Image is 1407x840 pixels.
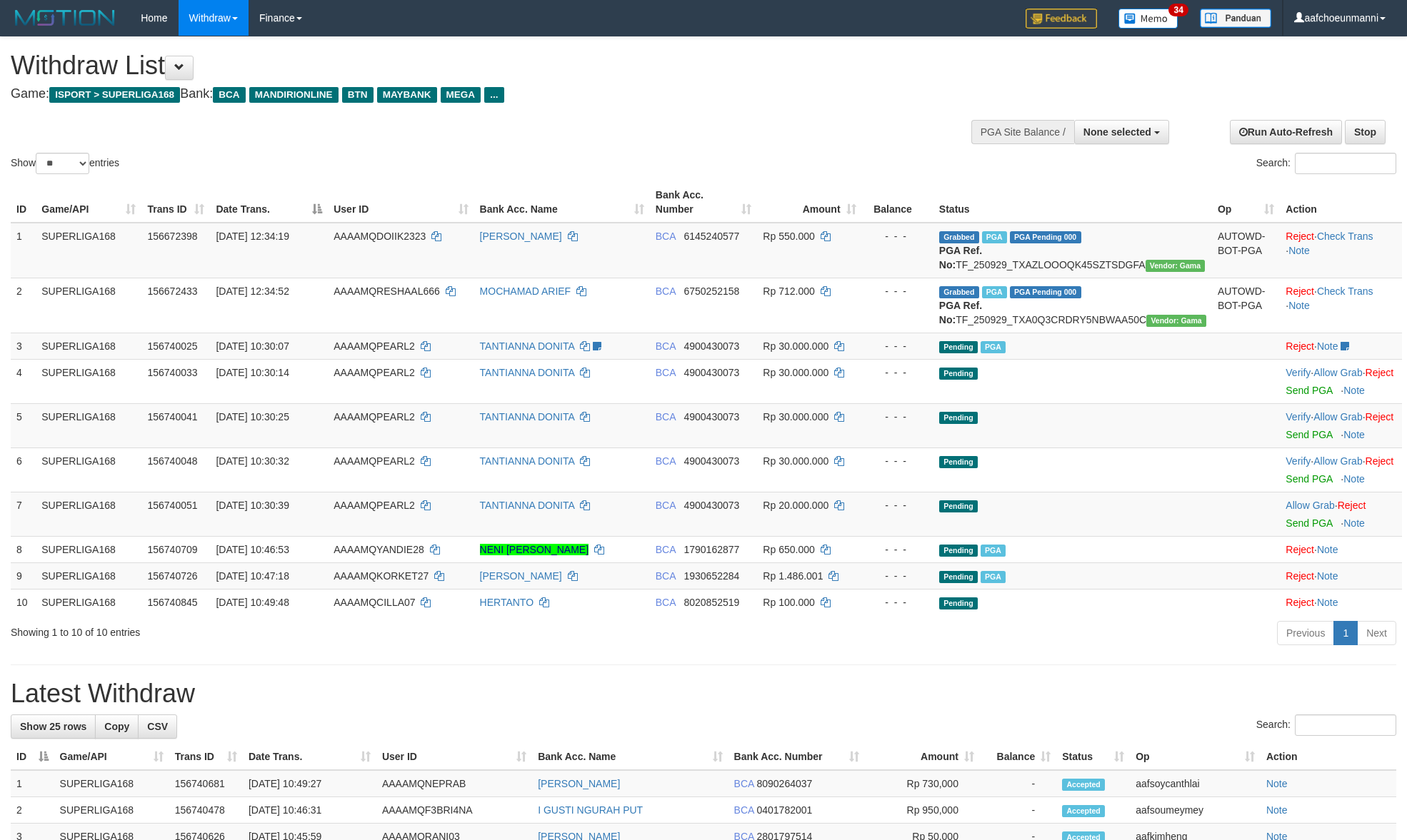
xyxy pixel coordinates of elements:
span: [DATE] 10:46:53 [216,544,289,555]
span: Pending [939,597,978,609]
th: Status: activate to sort column ascending [1056,744,1130,770]
span: · [1286,500,1337,511]
a: Allow Grab [1313,455,1362,467]
span: Pending [939,571,978,583]
td: · [1280,492,1402,536]
td: 3 [11,333,36,359]
a: Allow Grab [1286,500,1334,511]
div: - - - [868,569,928,583]
a: Note [1317,544,1338,555]
span: Pending [939,412,978,424]
a: Allow Grab [1313,367,1362,378]
th: Action [1280,182,1402,223]
a: 1 [1333,621,1358,645]
div: - - - [868,542,928,557]
span: 156740041 [147,411,197,422]
a: Reject [1366,455,1394,467]
span: PGA Pending [1010,231,1081,243]
div: Showing 1 to 10 of 10 entries [11,619,576,639]
th: Bank Acc. Name: activate to sort column ascending [474,182,650,223]
a: Send PGA [1286,385,1332,396]
a: Note [1266,804,1288,816]
th: Bank Acc. Number: activate to sort column ascending [728,744,866,770]
a: Reject [1286,570,1314,582]
th: Op: activate to sort column ascending [1130,744,1261,770]
td: TF_250929_TXA0Q3CRDRY5NBWAA50C [933,278,1212,333]
div: - - - [868,229,928,243]
a: Check Trans [1317,231,1373,242]
span: None selected [1083,126,1151,138]
img: MOTION_logo.png [11,7,119,29]
a: Send PGA [1286,473,1332,485]
td: SUPERLIGA168 [54,770,169,797]
span: Rp 100.000 [763,597,814,608]
div: - - - [868,595,928,609]
div: - - - [868,284,928,298]
td: TF_250929_TXAZLOOOQK45SZTSDGFA [933,223,1212,278]
div: - - - [868,498,928,512]
th: Trans ID: activate to sort column ascending [169,744,243,770]
a: Send PGA [1286,429,1332,440]
a: Reject [1338,500,1366,511]
th: Op: activate to sort column ascending [1212,182,1280,223]
span: Rp 650.000 [763,544,814,555]
a: Note [1343,473,1365,485]
th: Status [933,182,1212,223]
td: AAAAMQF3BRI4NA [376,797,532,824]
a: TANTIANNA DONITA [480,367,575,378]
span: 156672433 [147,285,197,297]
span: Copy [104,721,129,732]
span: Copy 1790162877 to clipboard [684,544,739,555]
a: Next [1357,621,1396,645]
a: Reject [1366,367,1394,378]
td: · · [1280,403,1402,447]
span: [DATE] 12:34:19 [216,231,289,242]
span: Show 25 rows [20,721,86,732]
td: SUPERLIGA168 [54,797,169,824]
img: Button%20Memo.svg [1118,9,1178,29]
span: BCA [656,455,676,467]
span: BCA [656,570,676,582]
h1: Withdraw List [11,51,923,80]
td: 2 [11,797,54,824]
th: Game/API: activate to sort column ascending [54,744,169,770]
span: AAAAMQDOIIK2323 [334,231,426,242]
div: - - - [868,410,928,424]
span: Pending [939,341,978,353]
span: Pending [939,368,978,380]
span: Copy 4900430073 to clipboard [684,367,739,378]
span: Copy 4900430073 to clipboard [684,455,739,467]
span: Grabbed [939,286,979,298]
td: SUPERLIGA168 [36,562,141,589]
span: BCA [734,804,754,816]
a: Check Trans [1317,285,1373,297]
th: Bank Acc. Name: activate to sort column ascending [532,744,728,770]
a: Note [1266,778,1288,789]
td: SUPERLIGA168 [36,447,141,492]
span: MANDIRIONLINE [249,87,339,103]
a: HERTANTO [480,597,534,608]
td: 9 [11,562,36,589]
span: Vendor URL: https://trx31.1velocity.biz [1146,260,1206,272]
span: Vendor URL: https://trx31.1velocity.biz [1146,315,1206,327]
span: · [1313,455,1365,467]
span: 34 [1168,4,1188,16]
input: Search: [1295,153,1396,174]
a: Note [1317,597,1338,608]
a: Reject [1366,411,1394,422]
span: Copy 6750252158 to clipboard [684,285,739,297]
td: AAAAMQNEPRAB [376,770,532,797]
span: BCA [656,285,676,297]
td: 1 [11,770,54,797]
span: MAYBANK [377,87,437,103]
span: Pending [939,545,978,557]
select: Showentries [36,153,89,174]
span: AAAAMQRESHAAL666 [334,285,440,297]
a: [PERSON_NAME] [480,231,562,242]
span: Marked by aafsoycanthlai [981,545,1006,557]
td: · · [1280,223,1402,278]
a: Note [1343,517,1365,529]
span: Copy 4900430073 to clipboard [684,500,739,511]
span: · [1313,411,1365,422]
td: SUPERLIGA168 [36,403,141,447]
